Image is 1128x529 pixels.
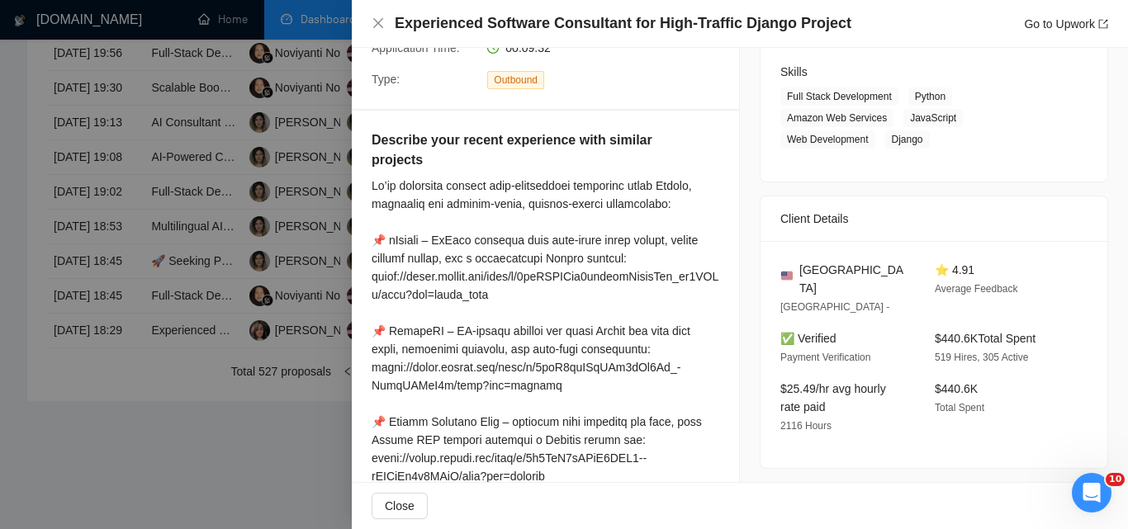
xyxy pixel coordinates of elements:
span: Close [385,497,415,515]
span: 10 [1106,473,1125,486]
h4: Experienced Software Consultant for High-Traffic Django Project [395,13,851,34]
span: 2116 Hours [780,420,832,432]
span: export [1098,19,1108,29]
span: Django [885,130,930,149]
span: Payment Verification [780,352,870,363]
button: Close [372,17,385,31]
span: Total Spent [935,402,984,413]
span: $25.49/hr avg hourly rate paid [780,382,886,413]
span: close [372,17,385,30]
span: $440.6K Total Spent [935,332,1036,345]
div: Client Details [780,196,1088,241]
span: ✅ Verified [780,332,837,345]
span: Outbound [487,71,544,89]
span: Web Development [780,130,875,149]
span: Python [908,87,952,106]
span: [GEOGRAPHIC_DATA] [799,261,908,297]
span: 00:09:32 [505,41,551,54]
button: Close [372,493,428,519]
span: Amazon Web Services [780,109,893,127]
span: 519 Hires, 305 Active [935,352,1028,363]
span: Average Feedback [935,283,1018,295]
span: [GEOGRAPHIC_DATA] - [780,301,889,313]
span: Full Stack Development [780,87,898,106]
h5: Describe your recent experience with similar projects [372,130,667,170]
iframe: Intercom live chat [1072,473,1111,512]
span: clock-circle [487,42,499,54]
span: Application Time: [372,41,460,54]
span: JavaScript [903,109,963,127]
span: ⭐ 4.91 [935,263,974,276]
img: 🇺🇸 [781,270,793,281]
span: $440.6K [935,382,978,395]
span: Type: [372,73,400,86]
span: Skills [780,65,808,78]
a: Go to Upworkexport [1024,17,1108,31]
